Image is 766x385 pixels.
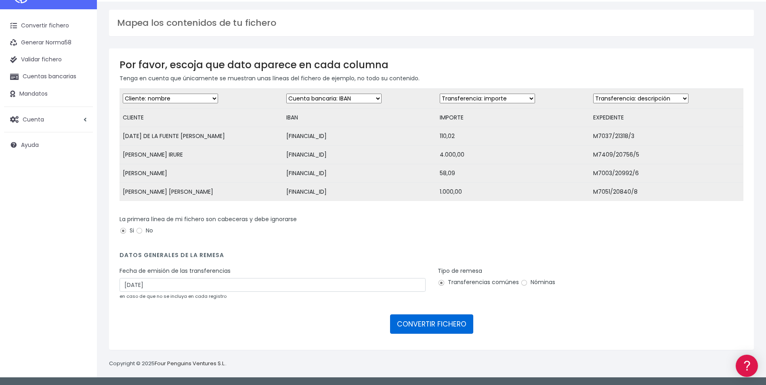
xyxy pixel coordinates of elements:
[120,183,283,201] td: [PERSON_NAME] [PERSON_NAME]
[120,146,283,164] td: [PERSON_NAME] IRURE
[8,173,153,186] a: General
[4,86,93,103] a: Mandatos
[111,232,155,240] a: POWERED BY ENCHANT
[117,18,746,28] h3: Mapea los contenidos de tu fichero
[590,146,743,164] td: M7409/20756/5
[437,127,590,146] td: 110,02
[4,17,93,34] a: Convertir fichero
[4,111,93,128] a: Cuenta
[590,109,743,127] td: EXPEDIENTE
[8,160,153,168] div: Facturación
[109,360,227,368] p: Copyright © 2025 .
[120,252,743,263] h4: Datos generales de la remesa
[120,74,743,83] p: Tenga en cuenta que únicamente se muestran unas líneas del fichero de ejemplo, no todo su contenido.
[136,226,153,235] label: No
[120,164,283,183] td: [PERSON_NAME]
[283,164,437,183] td: [FINANCIAL_ID]
[8,56,153,64] div: Información general
[120,215,297,224] label: La primera línea de mi fichero son cabeceras y debe ignorarse
[8,89,153,97] div: Convertir ficheros
[120,293,227,299] small: en caso de que no se incluya en cada registro
[8,127,153,140] a: Videotutoriales
[283,183,437,201] td: [FINANCIAL_ID]
[438,267,482,275] label: Tipo de remesa
[4,51,93,68] a: Validar fichero
[8,216,153,230] button: Contáctanos
[120,267,231,275] label: Fecha de emisión de las transferencias
[21,141,39,149] span: Ayuda
[8,140,153,152] a: Perfiles de empresas
[120,226,134,235] label: Si
[120,59,743,71] h3: Por favor, escoja que dato aparece en cada columna
[8,69,153,81] a: Información general
[437,146,590,164] td: 4.000,00
[437,164,590,183] td: 58,09
[4,136,93,153] a: Ayuda
[4,68,93,85] a: Cuentas bancarias
[155,360,225,367] a: Four Penguins Ventures S.L.
[590,183,743,201] td: M7051/20840/8
[283,146,437,164] td: [FINANCIAL_ID]
[590,164,743,183] td: M7003/20992/6
[437,109,590,127] td: IMPORTE
[520,278,555,287] label: Nóminas
[437,183,590,201] td: 1.000,00
[8,102,153,115] a: Formatos
[438,278,519,287] label: Transferencias comúnes
[8,115,153,127] a: Problemas habituales
[8,194,153,201] div: Programadores
[590,127,743,146] td: M7037/21318/3
[120,109,283,127] td: CLIENTE
[390,314,473,334] button: CONVERTIR FICHERO
[283,109,437,127] td: IBAN
[120,127,283,146] td: [DATE] DE LA FUENTE [PERSON_NAME]
[4,34,93,51] a: Generar Norma58
[23,115,44,123] span: Cuenta
[283,127,437,146] td: [FINANCIAL_ID]
[8,206,153,219] a: API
